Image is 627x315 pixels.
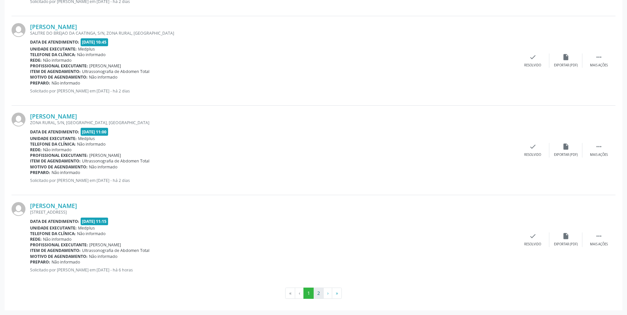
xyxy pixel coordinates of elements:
[43,147,71,153] span: Não informado
[30,52,76,57] b: Telefone da clínica:
[12,113,25,126] img: img
[30,164,88,170] b: Motivo de agendamento:
[43,57,71,63] span: Não informado
[30,209,516,215] div: [STREET_ADDRESS]
[590,153,608,157] div: Mais ações
[524,242,541,247] div: Resolvido
[89,242,121,248] span: [PERSON_NAME]
[30,225,77,231] b: Unidade executante:
[30,254,88,259] b: Motivo de agendamento:
[30,267,516,273] p: Solicitado por [PERSON_NAME] em [DATE] - há 6 horas
[12,288,615,299] ul: Pagination
[30,113,77,120] a: [PERSON_NAME]
[524,63,541,68] div: Resolvido
[82,248,149,253] span: Ultrassonografia de Abdomen Total
[554,63,578,68] div: Exportar (PDF)
[30,202,77,209] a: [PERSON_NAME]
[30,63,88,69] b: Profissional executante:
[313,288,324,299] button: Go to page 2
[30,178,516,183] p: Solicitado por [PERSON_NAME] em [DATE] - há 2 dias
[30,30,516,36] div: SALITRE DO BREJAO DA CAATINGA, S/N, ZONA RURAL, [GEOGRAPHIC_DATA]
[52,80,80,86] span: Não informado
[562,53,569,61] i: insert_drive_file
[30,153,88,158] b: Profissional executante:
[52,259,80,265] span: Não informado
[12,23,25,37] img: img
[77,231,105,236] span: Não informado
[77,141,105,147] span: Não informado
[323,288,332,299] button: Go to next page
[529,53,536,61] i: check
[78,225,95,231] span: Medplus
[81,128,108,135] span: [DATE] 11:00
[12,202,25,216] img: img
[529,232,536,240] i: check
[30,259,50,265] b: Preparo:
[30,69,81,74] b: Item de agendamento:
[590,242,608,247] div: Mais ações
[30,231,76,236] b: Telefone da clínica:
[590,63,608,68] div: Mais ações
[529,143,536,150] i: check
[30,120,516,125] div: ZONA RURAL, S/N, [GEOGRAPHIC_DATA], [GEOGRAPHIC_DATA]
[30,158,81,164] b: Item de agendamento:
[81,218,108,225] span: [DATE] 11:15
[30,248,81,253] b: Item de agendamento:
[30,23,77,30] a: [PERSON_NAME]
[89,74,117,80] span: Não informado
[78,136,95,141] span: Medplus
[30,141,76,147] b: Telefone da clínica:
[554,153,578,157] div: Exportar (PDF)
[89,153,121,158] span: [PERSON_NAME]
[89,164,117,170] span: Não informado
[332,288,342,299] button: Go to last page
[43,236,71,242] span: Não informado
[30,46,77,52] b: Unidade executante:
[82,69,149,74] span: Ultrassonografia de Abdomen Total
[595,53,603,61] i: 
[89,254,117,259] span: Não informado
[30,170,50,175] b: Preparo:
[30,236,42,242] b: Rede:
[524,153,541,157] div: Resolvido
[81,38,108,46] span: [DATE] 10:45
[77,52,105,57] span: Não informado
[82,158,149,164] span: Ultrassonografia de Abdomen Total
[595,143,603,150] i: 
[595,232,603,240] i: 
[30,57,42,63] b: Rede:
[562,143,569,150] i: insert_drive_file
[89,63,121,69] span: [PERSON_NAME]
[30,136,77,141] b: Unidade executante:
[30,74,88,80] b: Motivo de agendamento:
[30,80,50,86] b: Preparo:
[303,288,314,299] button: Go to page 1
[30,39,79,45] b: Data de atendimento:
[554,242,578,247] div: Exportar (PDF)
[30,219,79,224] b: Data de atendimento:
[562,232,569,240] i: insert_drive_file
[30,88,516,94] p: Solicitado por [PERSON_NAME] em [DATE] - há 2 dias
[30,129,79,135] b: Data de atendimento:
[52,170,80,175] span: Não informado
[30,147,42,153] b: Rede:
[30,242,88,248] b: Profissional executante:
[78,46,95,52] span: Medplus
